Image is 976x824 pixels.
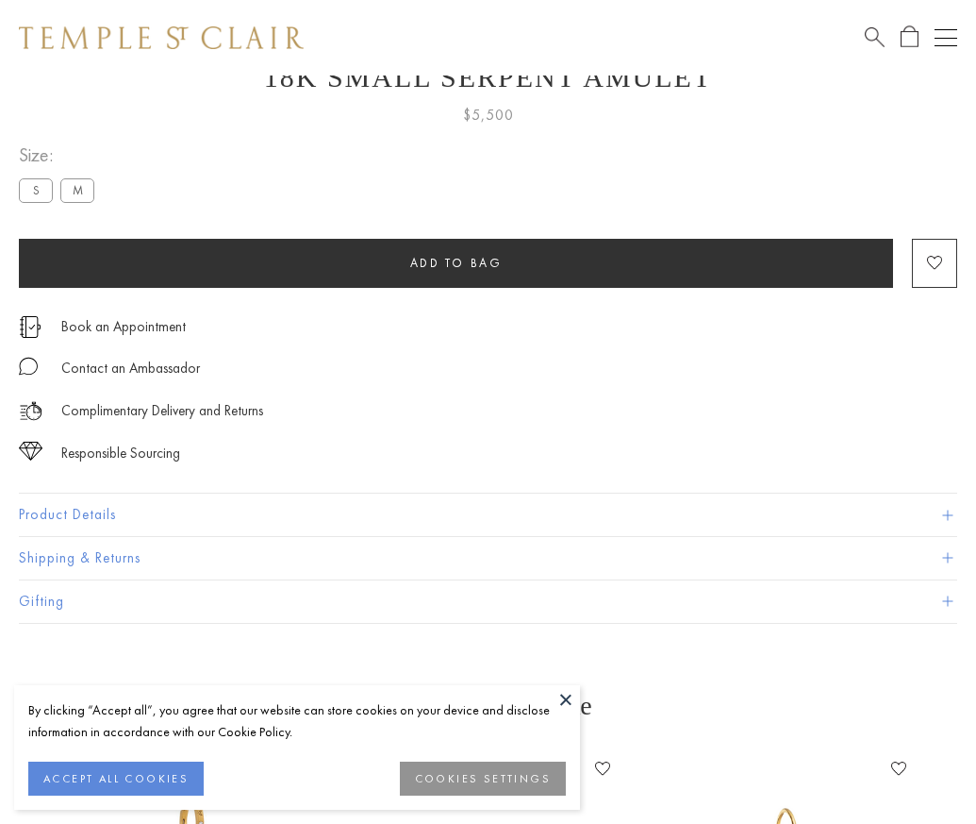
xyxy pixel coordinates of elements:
[61,316,186,337] a: Book an Appointment
[935,26,957,49] button: Open navigation
[19,399,42,423] img: icon_delivery.svg
[19,537,957,580] button: Shipping & Returns
[865,25,885,49] a: Search
[19,316,41,338] img: icon_appointment.svg
[28,762,204,796] button: ACCEPT ALL COOKIES
[19,178,53,202] label: S
[901,25,918,49] a: Open Shopping Bag
[410,255,503,271] span: Add to bag
[61,357,200,380] div: Contact an Ambassador
[19,580,957,623] button: Gifting
[61,442,180,465] div: Responsible Sourcing
[19,357,38,376] img: MessageIcon-01_2.svg
[19,26,304,49] img: Temple St. Clair
[19,61,957,93] h1: 18K Small Serpent Amulet
[400,762,566,796] button: COOKIES SETTINGS
[19,140,102,171] span: Size:
[463,103,514,127] span: $5,500
[19,239,893,288] button: Add to bag
[19,442,42,461] img: icon_sourcing.svg
[28,699,566,743] div: By clicking “Accept all”, you agree that our website can store cookies on your device and disclos...
[61,399,263,423] p: Complimentary Delivery and Returns
[60,178,94,202] label: M
[19,494,957,536] button: Product Details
